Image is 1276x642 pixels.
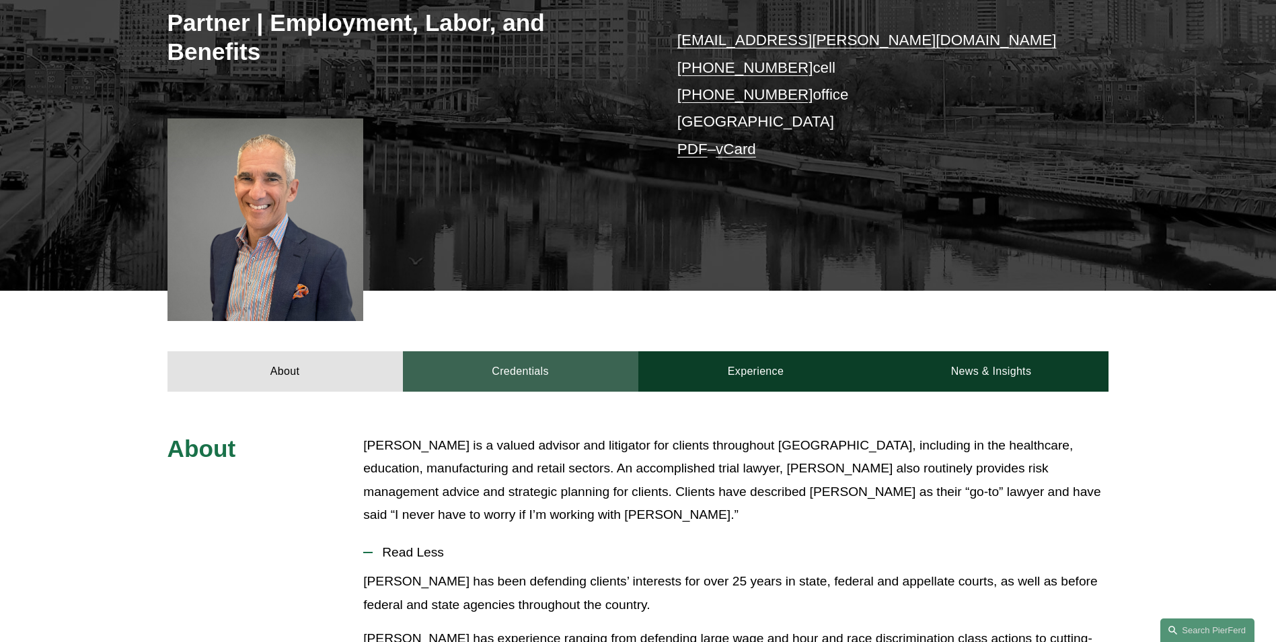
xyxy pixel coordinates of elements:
[677,27,1069,163] p: cell office [GEOGRAPHIC_DATA] –
[363,434,1109,527] p: [PERSON_NAME] is a valued advisor and litigator for clients throughout [GEOGRAPHIC_DATA], includi...
[677,141,708,157] a: PDF
[677,59,813,76] a: [PHONE_NUMBER]
[167,8,638,67] h3: Partner | Employment, Labor, and Benefits
[167,351,403,392] a: About
[677,32,1057,48] a: [EMAIL_ADDRESS][PERSON_NAME][DOMAIN_NAME]
[363,570,1109,616] p: [PERSON_NAME] has been defending clients’ interests for over 25 years in state, federal and appel...
[167,435,236,462] span: About
[1160,618,1254,642] a: Search this site
[873,351,1109,392] a: News & Insights
[677,86,813,103] a: [PHONE_NUMBER]
[363,535,1109,570] button: Read Less
[403,351,638,392] a: Credentials
[638,351,874,392] a: Experience
[716,141,756,157] a: vCard
[373,545,1109,560] span: Read Less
